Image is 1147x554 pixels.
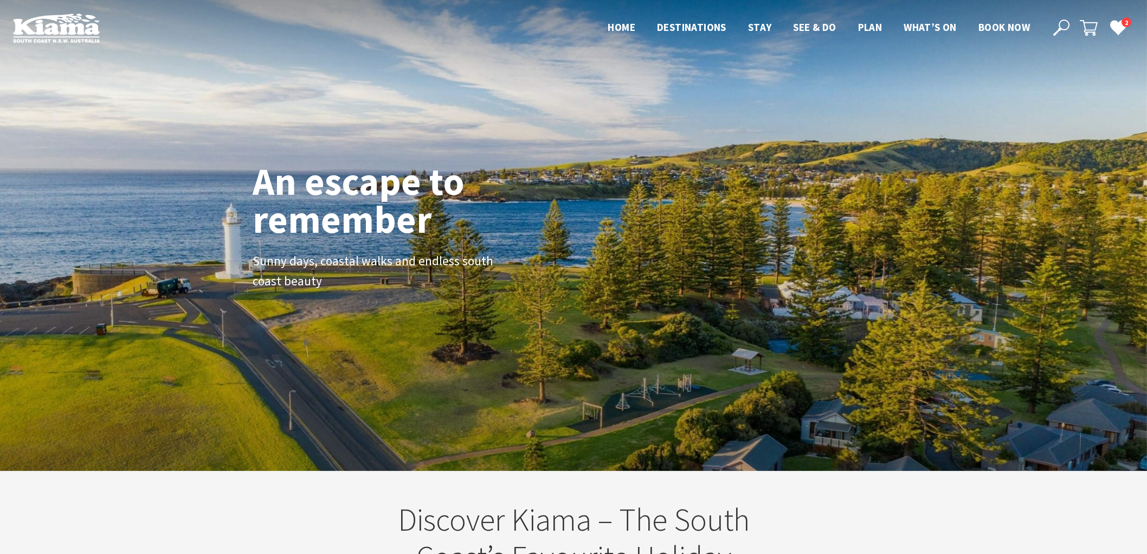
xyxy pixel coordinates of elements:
a: 2 [1110,19,1126,35]
img: Kiama Logo [13,13,100,43]
nav: Main Menu [597,19,1041,37]
span: See & Do [793,21,836,34]
span: Destinations [657,21,726,34]
span: Home [608,21,635,34]
span: What’s On [904,21,957,34]
p: Sunny days, coastal walks and endless south coast beauty [253,251,497,291]
span: Plan [858,21,882,34]
span: 2 [1122,17,1131,28]
span: Book now [978,21,1030,34]
h1: An escape to remember [253,162,551,238]
span: Stay [748,21,772,34]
